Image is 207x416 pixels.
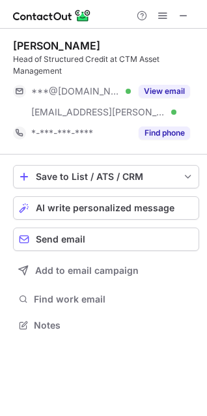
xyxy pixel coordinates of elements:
button: Reveal Button [139,85,190,98]
span: ***@[DOMAIN_NAME] [31,85,121,97]
button: Send email [13,228,199,251]
div: Head of Structured Credit at CTM Asset Management [13,53,199,77]
span: Send email [36,234,85,245]
span: Find work email [34,293,194,305]
div: Save to List / ATS / CRM [36,171,176,182]
button: Add to email campaign [13,259,199,282]
button: Find work email [13,290,199,308]
button: Reveal Button [139,126,190,140]
span: [EMAIL_ADDRESS][PERSON_NAME][DOMAIN_NAME] [31,106,167,118]
span: AI write personalized message [36,203,174,213]
span: Add to email campaign [35,265,139,276]
div: [PERSON_NAME] [13,39,100,52]
button: AI write personalized message [13,196,199,220]
button: Notes [13,316,199,334]
span: Notes [34,319,194,331]
img: ContactOut v5.3.10 [13,8,91,23]
button: save-profile-one-click [13,165,199,188]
